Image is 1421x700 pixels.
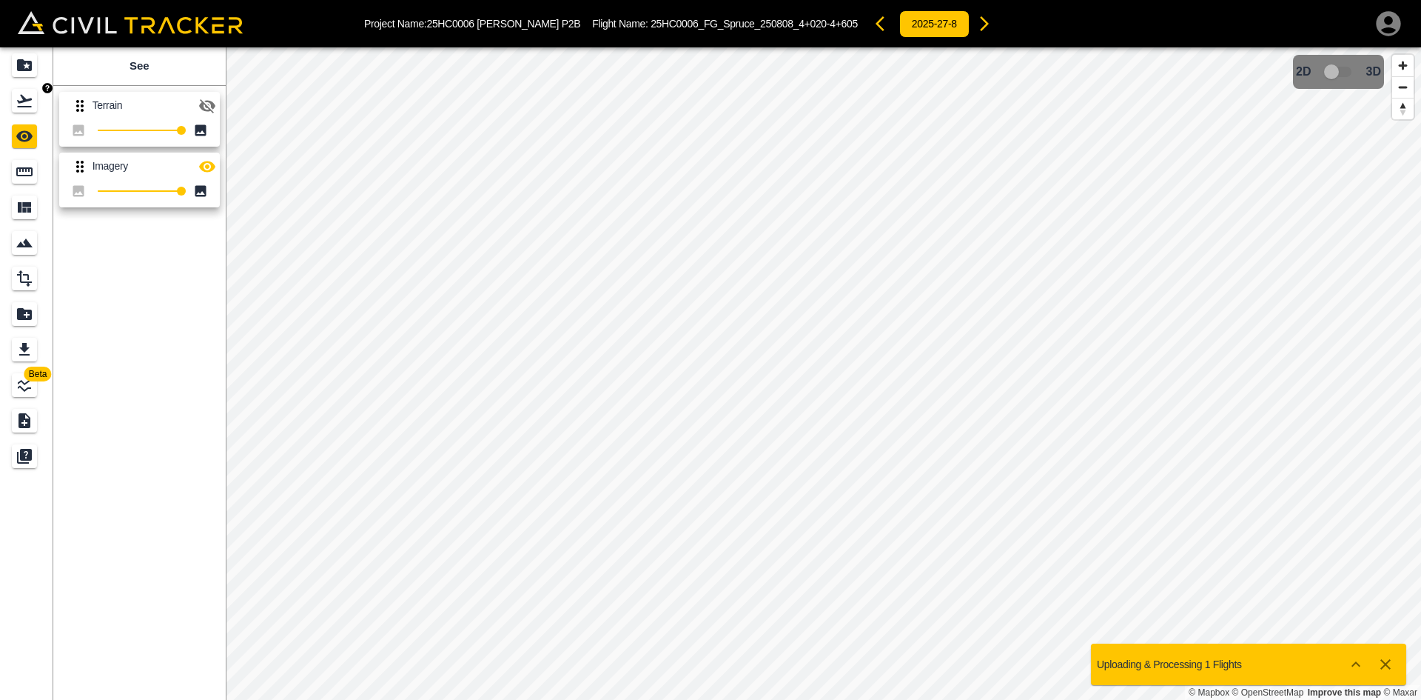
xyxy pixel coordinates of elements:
p: Uploading & Processing 1 Flights [1097,659,1242,670]
p: Flight Name: [592,18,858,30]
img: Civil Tracker [18,11,243,34]
p: Project Name: 25HC0006 [PERSON_NAME] P2B [364,18,580,30]
span: 3D [1366,65,1381,79]
canvas: Map [226,47,1421,700]
span: 25HC0006_FG_Spruce_250808_4+020-4+605 [651,18,858,30]
a: OpenStreetMap [1232,687,1304,698]
span: 3D model not uploaded yet [1317,58,1360,86]
button: Show more [1341,650,1371,679]
span: 2D [1296,65,1311,79]
button: Zoom in [1392,55,1414,76]
button: 2025-27-8 [899,10,970,38]
button: Reset bearing to north [1392,98,1414,119]
a: Map feedback [1308,687,1381,698]
button: Zoom out [1392,76,1414,98]
a: Maxar [1383,687,1417,698]
a: Mapbox [1189,687,1229,698]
